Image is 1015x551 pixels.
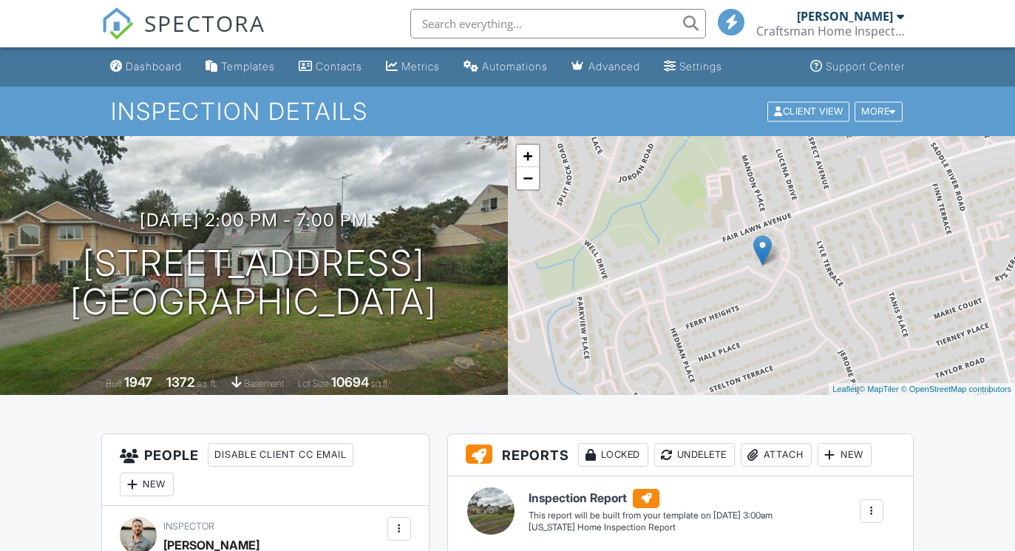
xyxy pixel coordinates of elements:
[658,53,728,81] a: Settings
[818,443,872,467] div: New
[826,60,905,72] div: Support Center
[244,378,284,389] span: basement
[767,101,849,121] div: Client View
[804,53,911,81] a: Support Center
[102,434,429,506] h3: People
[298,378,329,389] span: Lot Size
[517,167,539,189] a: Zoom out
[517,145,539,167] a: Zoom in
[200,53,281,81] a: Templates
[293,53,368,81] a: Contacts
[482,60,548,72] div: Automations
[458,53,554,81] a: Automations (Basic)
[70,244,437,322] h1: [STREET_ADDRESS] [GEOGRAPHIC_DATA]
[331,374,369,390] div: 10694
[566,53,646,81] a: Advanced
[855,101,903,121] div: More
[410,9,706,38] input: Search everything...
[529,521,773,534] div: [US_STATE] Home Inspection Report
[106,378,122,389] span: Built
[741,443,812,467] div: Attach
[679,60,722,72] div: Settings
[829,383,1015,396] div: |
[756,24,904,38] div: Craftsman Home Inspection Services LLC
[126,60,182,72] div: Dashboard
[766,105,853,116] a: Client View
[401,60,440,72] div: Metrics
[654,443,735,467] div: Undelete
[529,510,773,521] div: This report will be built from your template on [DATE] 3:00am
[163,521,214,532] span: Inspector
[316,60,362,72] div: Contacts
[588,60,640,72] div: Advanced
[124,374,152,390] div: 1947
[529,489,773,508] h6: Inspection Report
[448,434,913,476] h3: Reports
[832,385,857,393] a: Leaflet
[104,53,188,81] a: Dashboard
[221,60,275,72] div: Templates
[166,374,194,390] div: 1372
[111,98,904,124] h1: Inspection Details
[797,9,893,24] div: [PERSON_NAME]
[859,385,899,393] a: © MapTiler
[380,53,446,81] a: Metrics
[371,378,390,389] span: sq.ft.
[144,7,265,38] span: SPECTORA
[120,473,174,496] div: New
[197,378,217,389] span: sq. ft.
[208,443,353,467] div: Disable Client CC Email
[101,7,134,40] img: The Best Home Inspection Software - Spectora
[578,443,648,467] div: Locked
[140,210,368,230] h3: [DATE] 2:00 pm - 7:00 pm
[901,385,1011,393] a: © OpenStreetMap contributors
[101,20,265,51] a: SPECTORA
